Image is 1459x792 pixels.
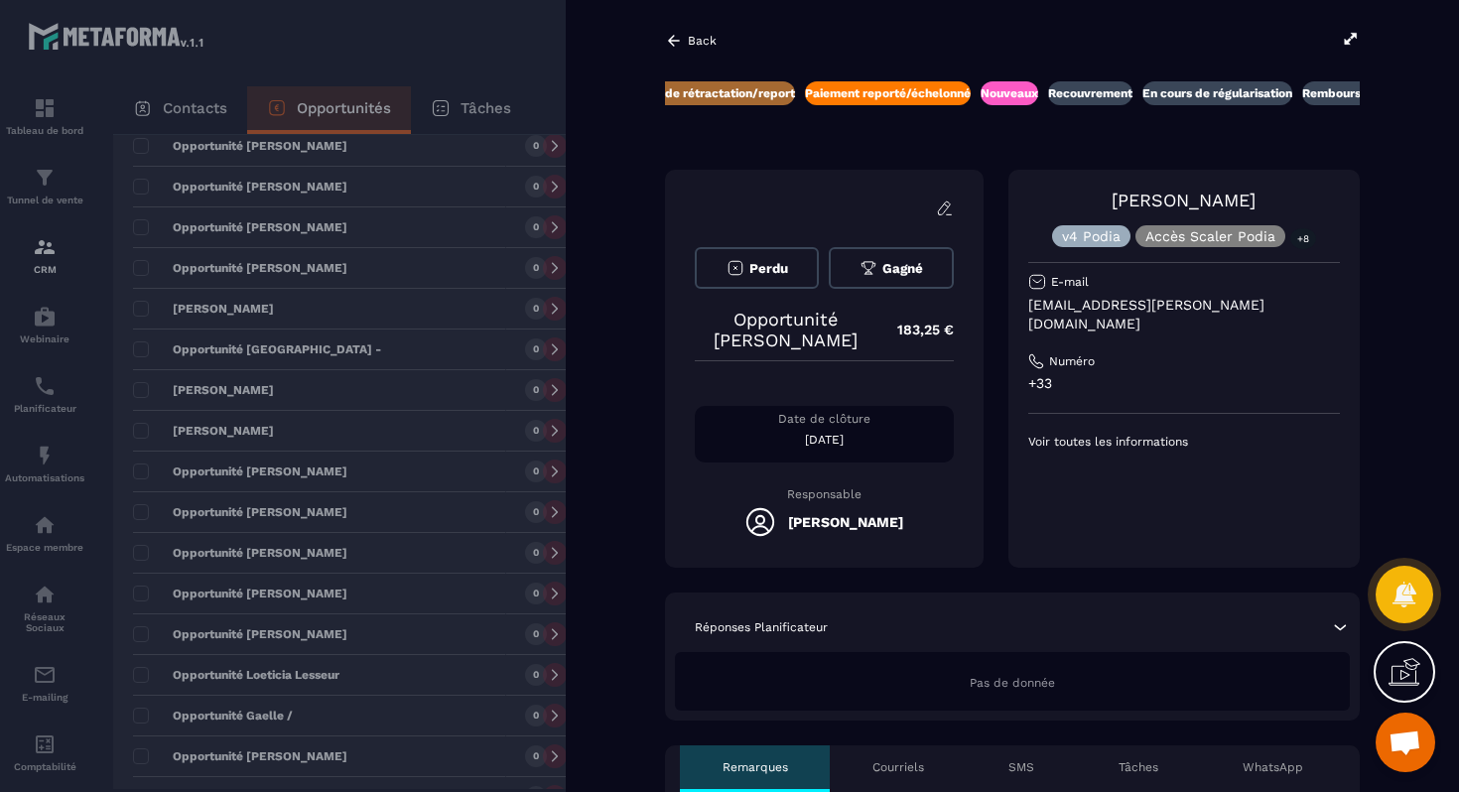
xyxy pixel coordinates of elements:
p: Nouveaux [981,85,1038,101]
p: E-mail [1051,274,1089,290]
p: Numéro [1049,353,1095,369]
p: WhatsApp [1243,759,1303,775]
p: Recouvrement [1048,85,1132,101]
p: SMS [1008,759,1034,775]
p: Demande de rétractation/report [606,85,795,101]
p: Back [688,34,717,48]
p: Date de clôture [695,411,954,427]
p: [DATE] [695,432,954,448]
a: Ouvrir le chat [1376,713,1435,772]
p: 183,25 € [877,311,954,349]
a: [PERSON_NAME] [1112,190,1256,210]
p: +33 [1028,374,1340,393]
span: Pas de donnée [970,676,1055,690]
span: Perdu [749,261,788,276]
p: Remboursé/annulé [1302,85,1411,101]
h5: [PERSON_NAME] [788,514,903,530]
span: Gagné [882,261,923,276]
p: [EMAIL_ADDRESS][PERSON_NAME][DOMAIN_NAME] [1028,296,1340,333]
p: Opportunité [PERSON_NAME] [695,309,877,350]
p: Courriels [872,759,924,775]
p: Tâches [1119,759,1158,775]
p: +8 [1290,228,1316,249]
p: Paiement reporté/échelonné [805,85,971,101]
p: Voir toutes les informations [1028,434,1340,450]
p: Réponses Planificateur [695,619,828,635]
p: Remarques [723,759,788,775]
button: Gagné [829,247,953,289]
button: Perdu [695,247,819,289]
p: Accès Scaler Podia [1145,229,1275,243]
p: v4 Podia [1062,229,1121,243]
p: En cours de régularisation [1142,85,1292,101]
p: Responsable [695,487,954,501]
